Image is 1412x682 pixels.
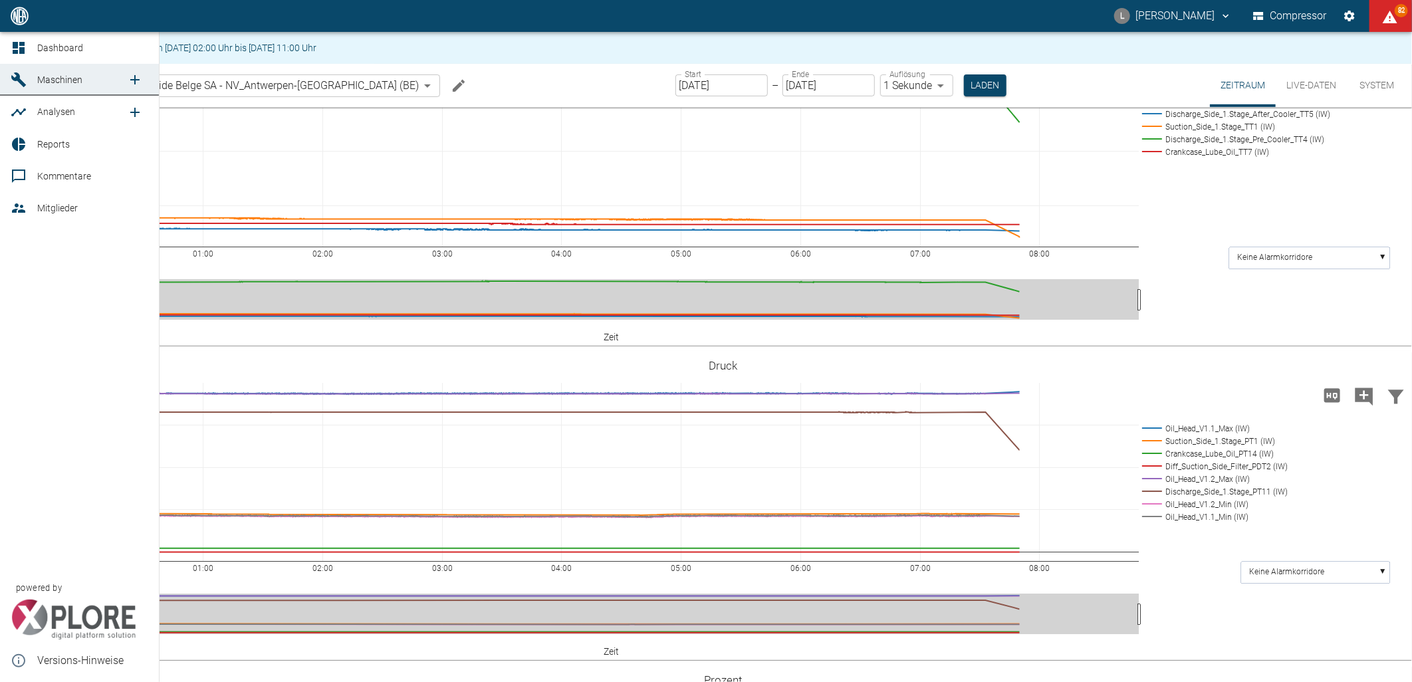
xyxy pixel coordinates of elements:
a: new /machines [122,66,148,93]
span: Kommentare [37,171,91,181]
span: Versions-Hinweise [37,653,148,669]
input: DD.MM.YYYY [782,74,875,96]
button: Live-Daten [1276,64,1347,107]
div: L [1114,8,1130,24]
button: Compressor [1250,4,1330,28]
div: 1 Sekunde [880,74,953,96]
text: Keine Alarmkorridore [1249,568,1324,577]
span: Mitglieder [37,203,78,213]
button: luca.corigliano@neuman-esser.com [1112,4,1234,28]
a: 13.0007/1_Air Liquide Belge SA - NV_Antwerpen-[GEOGRAPHIC_DATA] (BE) [49,78,419,94]
span: 13.0007/1_Air Liquide Belge SA - NV_Antwerpen-[GEOGRAPHIC_DATA] (BE) [70,78,419,93]
text: Keine Alarmkorridore [1237,253,1312,263]
p: – [772,78,778,93]
label: Ende [792,68,809,80]
button: Laden [964,74,1006,96]
button: Einstellungen [1338,4,1361,28]
img: logo [9,7,30,25]
label: Auflösung [889,68,925,80]
span: Dashboard [37,43,83,53]
input: DD.MM.YYYY [675,74,768,96]
button: System [1347,64,1407,107]
label: Start [685,68,701,80]
span: 82 [1395,4,1408,17]
span: Reports [37,139,70,150]
button: Machine bearbeiten [445,72,472,99]
span: Hohe Auflösung [1316,388,1348,401]
span: Analysen [37,106,75,117]
button: Zeitraum [1210,64,1276,107]
img: Xplore Logo [11,600,136,639]
button: Kommentar hinzufügen [1348,378,1380,413]
a: new /analyses/list/0 [122,99,148,126]
span: powered by [16,582,62,594]
button: Daten filtern [1380,378,1412,413]
div: Wartungsarbeiten von [DATE] 02:00 Uhr bis [DATE] 11:00 Uhr [70,36,316,60]
span: Maschinen [37,74,82,85]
